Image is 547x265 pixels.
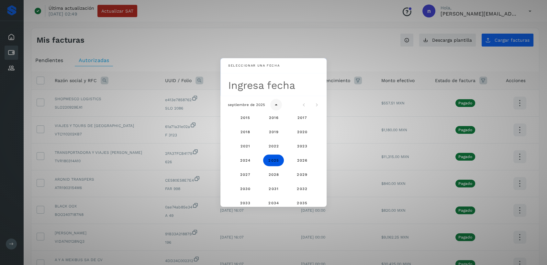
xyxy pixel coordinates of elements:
button: 2033 [235,197,255,209]
button: 2019 [263,126,284,138]
span: 2033 [240,201,250,205]
button: 2031 [263,183,284,195]
span: 2034 [268,201,279,205]
button: 2020 [292,126,312,138]
button: 2018 [235,126,255,138]
span: 2032 [296,186,307,191]
span: 2025 [268,158,279,163]
span: 2015 [240,115,250,120]
button: 2034 [263,197,284,209]
span: 2021 [240,144,250,148]
button: 2029 [292,169,312,180]
div: Seleccionar una fecha [228,63,280,68]
button: Seleccionar año [270,99,282,111]
button: 2024 [235,154,255,166]
span: 2022 [268,144,279,148]
span: 2030 [240,186,250,191]
span: 2029 [296,172,307,177]
button: 2032 [292,183,312,195]
span: 2017 [297,115,307,120]
div: Ingresa fecha [228,79,323,92]
button: 2028 [263,169,284,180]
span: 2027 [240,172,250,177]
button: septiembre de 2025 [222,99,270,111]
span: 2020 [296,130,307,134]
span: 2023 [296,144,307,148]
span: 2016 [268,115,278,120]
span: 2018 [240,130,250,134]
span: 2019 [268,130,278,134]
button: 2021 [235,140,255,152]
button: 2023 [292,140,312,152]
button: 2026 [292,154,312,166]
span: 2035 [296,201,307,205]
span: 2026 [296,158,307,163]
button: 2017 [292,112,312,123]
button: 2015 [235,112,255,123]
span: 2028 [268,172,279,177]
button: 2016 [263,112,284,123]
button: 2025 [263,154,284,166]
button: 2030 [235,183,255,195]
button: 2022 [263,140,284,152]
button: 2035 [292,197,312,209]
span: septiembre de 2025 [228,102,265,107]
span: 2024 [240,158,250,163]
span: 2031 [268,186,278,191]
button: 2027 [235,169,255,180]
